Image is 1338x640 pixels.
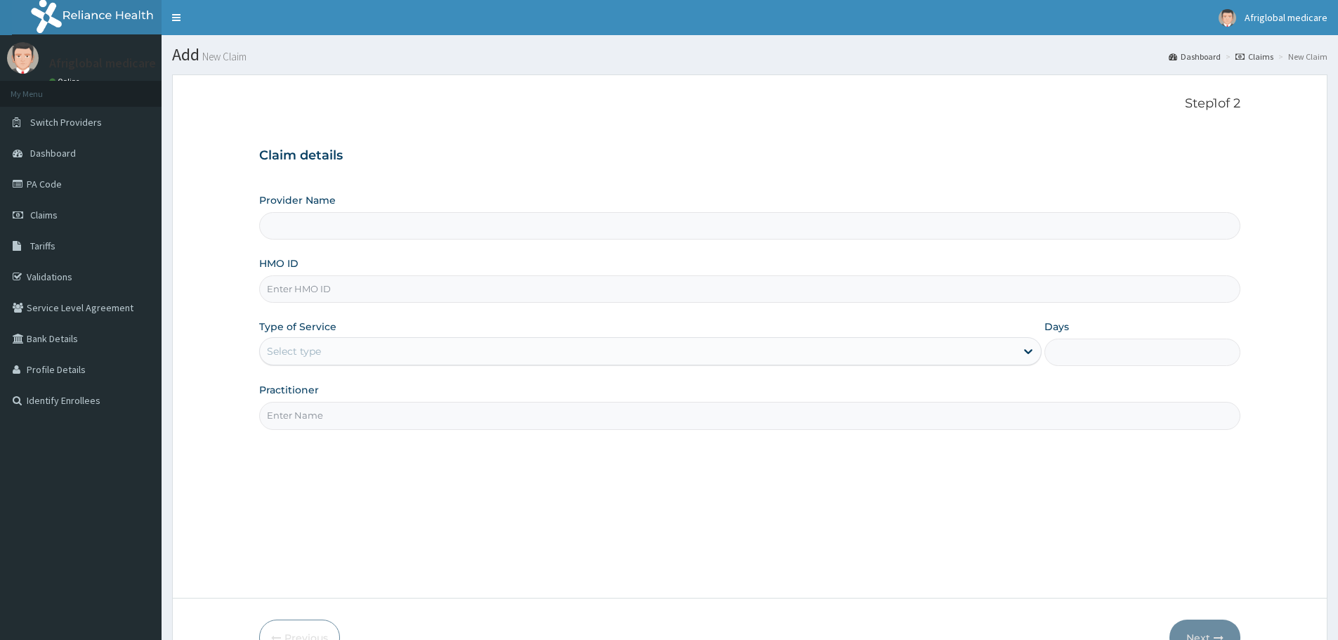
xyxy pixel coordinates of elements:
[1245,11,1327,24] span: Afriglobal medicare
[172,46,1327,64] h1: Add
[267,344,321,358] div: Select type
[259,275,1240,303] input: Enter HMO ID
[259,148,1240,164] h3: Claim details
[1275,51,1327,63] li: New Claim
[199,51,247,62] small: New Claim
[1044,320,1069,334] label: Days
[30,116,102,129] span: Switch Providers
[1219,9,1236,27] img: User Image
[259,402,1240,429] input: Enter Name
[259,383,319,397] label: Practitioner
[1169,51,1221,63] a: Dashboard
[1235,51,1273,63] a: Claims
[30,147,76,159] span: Dashboard
[259,96,1240,112] p: Step 1 of 2
[49,57,156,70] p: Afriglobal medicare
[259,193,336,207] label: Provider Name
[259,320,336,334] label: Type of Service
[7,42,39,74] img: User Image
[49,77,83,86] a: Online
[30,209,58,221] span: Claims
[30,240,55,252] span: Tariffs
[259,256,299,270] label: HMO ID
